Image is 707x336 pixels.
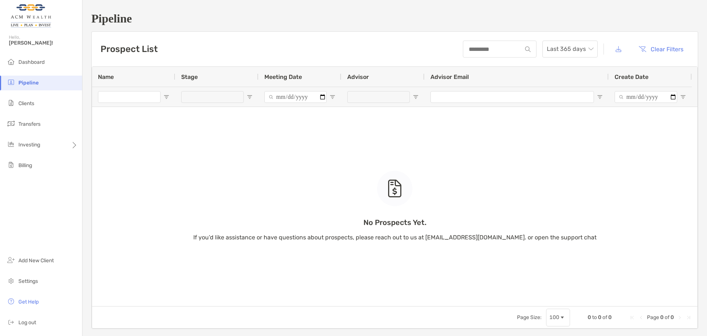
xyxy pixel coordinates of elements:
span: Add New Client [18,257,54,264]
span: Settings [18,278,38,284]
img: empty state icon [387,180,402,197]
div: Page Size: [517,314,542,321]
img: add_new_client icon [7,256,15,264]
img: dashboard icon [7,57,15,66]
p: If you’d like assistance or have questions about prospects, please reach out to us at [EMAIL_ADDR... [193,233,597,242]
div: 100 [549,314,559,321]
span: Page [647,314,659,321]
div: Page Size [546,309,570,326]
span: Transfers [18,121,41,127]
p: No Prospects Yet. [193,218,597,227]
span: [PERSON_NAME]! [9,40,78,46]
img: investing icon [7,140,15,149]
button: Clear Filters [633,41,689,57]
span: Clients [18,100,34,107]
h3: Prospect List [101,44,158,54]
span: 0 [588,314,591,321]
span: of [665,314,669,321]
span: Log out [18,319,36,326]
h1: Pipeline [91,12,698,25]
img: pipeline icon [7,78,15,87]
span: 0 [671,314,674,321]
img: billing icon [7,160,15,169]
div: Next Page [677,315,683,321]
span: 0 [598,314,601,321]
span: to [592,314,597,321]
img: input icon [525,46,531,52]
span: of [602,314,607,321]
div: Last Page [686,315,692,321]
img: logout icon [7,318,15,326]
span: Dashboard [18,59,45,65]
div: First Page [629,315,635,321]
span: Get Help [18,299,39,305]
img: clients icon [7,98,15,107]
img: Zoe Logo [9,3,53,30]
img: get-help icon [7,297,15,306]
img: transfers icon [7,119,15,128]
img: settings icon [7,276,15,285]
div: Previous Page [638,315,644,321]
span: Investing [18,142,40,148]
span: Pipeline [18,80,39,86]
span: Billing [18,162,32,169]
span: 0 [660,314,664,321]
span: Last 365 days [547,41,593,57]
span: 0 [608,314,612,321]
